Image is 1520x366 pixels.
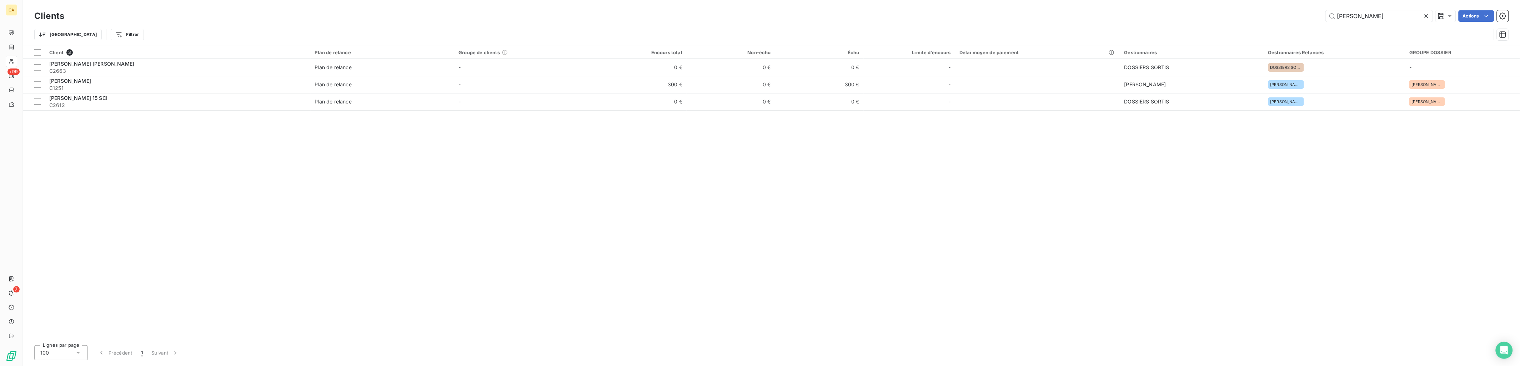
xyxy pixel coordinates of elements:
[315,64,352,71] div: Plan de relance
[1409,64,1411,70] span: -
[458,98,461,105] span: -
[6,4,17,16] div: CA
[1270,100,1302,104] span: [PERSON_NAME]
[137,345,147,360] button: 1
[13,286,20,293] span: 7
[1270,65,1302,70] span: DOSSIERS SORTIS
[775,93,864,110] td: 0 €
[1124,50,1260,55] div: Gestionnaires
[691,50,771,55] div: Non-échu
[949,64,951,71] span: -
[598,59,687,76] td: 0 €
[1270,82,1302,87] span: [PERSON_NAME]
[66,49,73,56] span: 3
[49,61,134,67] span: [PERSON_NAME] [PERSON_NAME]
[34,29,102,40] button: [GEOGRAPHIC_DATA]
[1268,50,1401,55] div: Gestionnaires Relances
[1124,98,1169,105] span: DOSSIERS SORTIS
[1326,10,1433,22] input: Rechercher
[868,50,951,55] div: Limite d’encours
[458,81,461,87] span: -
[1124,81,1166,87] span: [PERSON_NAME]
[598,76,687,93] td: 300 €
[94,345,137,360] button: Précédent
[315,50,450,55] div: Plan de relance
[687,59,775,76] td: 0 €
[49,67,306,75] span: C2663
[6,350,17,362] img: Logo LeanPay
[6,70,17,81] a: +99
[458,64,461,70] span: -
[49,78,91,84] span: [PERSON_NAME]
[598,93,687,110] td: 0 €
[775,76,864,93] td: 300 €
[687,76,775,93] td: 0 €
[959,50,1116,55] div: Délai moyen de paiement
[1409,50,1516,55] div: GROUPE DOSSIER
[1459,10,1494,22] button: Actions
[458,50,500,55] span: Groupe de clients
[687,93,775,110] td: 0 €
[949,81,951,88] span: -
[1496,342,1513,359] div: Open Intercom Messenger
[34,10,64,22] h3: Clients
[315,98,352,105] div: Plan de relance
[49,95,107,101] span: [PERSON_NAME] 15 SCI
[7,68,20,75] span: +99
[147,345,183,360] button: Suivant
[49,102,306,109] span: C2612
[949,98,951,105] span: -
[141,349,143,356] span: 1
[602,50,682,55] div: Encours total
[315,81,352,88] div: Plan de relance
[40,349,49,356] span: 100
[49,85,306,92] span: C1251
[779,50,859,55] div: Échu
[1124,64,1169,70] span: DOSSIERS SORTIS
[775,59,864,76] td: 0 €
[49,50,64,55] span: Client
[1411,82,1443,87] span: [PERSON_NAME]
[111,29,144,40] button: Filtrer
[1411,100,1443,104] span: [PERSON_NAME]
